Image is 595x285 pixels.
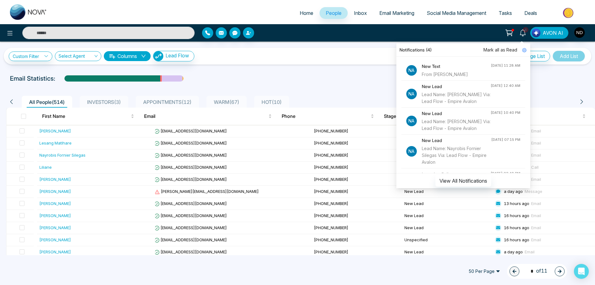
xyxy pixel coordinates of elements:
[504,225,529,230] span: 16 hours ago
[314,140,348,145] span: [PHONE_NUMBER]
[39,225,71,231] div: [PERSON_NAME]
[141,99,194,105] span: APPOINTMENTS ( 12 )
[165,52,189,59] span: Lead Flow
[504,201,529,206] span: 13 hours ago
[492,7,518,19] a: Tasks
[491,171,520,176] div: [DATE] 02:48 PM
[314,177,348,182] span: [PHONE_NUMBER]
[384,113,471,120] span: Stage
[402,246,492,258] td: New Lead
[154,213,227,218] span: [EMAIL_ADDRESS][DOMAIN_NAME]
[531,225,541,230] span: Email
[39,249,71,255] div: [PERSON_NAME]
[10,4,47,20] img: Nova CRM Logo
[154,140,227,145] span: [EMAIL_ADDRESS][DOMAIN_NAME]
[314,165,348,170] span: [PHONE_NUMBER]
[402,198,492,210] td: New Lead
[151,51,194,61] a: Lead FlowLead Flow
[27,99,67,105] span: All People ( 514 )
[153,51,163,61] img: Lead Flow
[531,213,541,218] span: Email
[422,63,491,70] h4: New Text
[314,237,348,242] span: [PHONE_NUMBER]
[153,51,194,61] button: Lead Flow
[39,237,71,243] div: [PERSON_NAME]
[85,99,123,105] span: INVESTORS ( 3 )
[396,43,530,57] div: Notifications (4)
[42,113,130,120] span: First Name
[406,146,417,157] p: Na
[154,177,227,182] span: [EMAIL_ADDRESS][DOMAIN_NAME]
[139,108,277,125] th: Email
[499,10,512,16] span: Tasks
[348,7,373,19] a: Inbox
[259,99,284,105] span: HOT ( 10 )
[504,249,523,254] span: a day ago
[422,91,491,105] div: Lead Name: [PERSON_NAME] Via: Lead Flow - Empire Avalon
[532,29,540,37] img: Lead Flow
[379,108,481,125] th: Stage
[422,171,491,178] h4: Incoming Call
[402,210,492,222] td: New Lead
[531,153,541,158] span: Email
[491,63,520,68] div: [DATE] 11:28 AM
[314,225,348,230] span: [PHONE_NUMBER]
[10,74,55,83] p: Email Statistics:
[422,137,491,144] h4: New Lead
[314,249,348,254] span: [PHONE_NUMBER]
[523,27,528,33] span: 4
[144,113,267,120] span: Email
[406,89,417,99] p: Na
[483,47,517,53] span: Mark all as Read
[504,213,529,218] span: 16 hours ago
[518,7,543,19] a: Deals
[531,201,541,206] span: Email
[491,137,520,142] div: [DATE] 07:15 PM
[39,164,52,170] div: Liliane
[491,83,520,88] div: [DATE] 12:40 AM
[37,108,139,125] th: First Name
[314,128,348,133] span: [PHONE_NUMBER]
[39,176,71,182] div: [PERSON_NAME]
[515,27,530,38] a: 4
[427,10,486,16] span: Social Media Management
[154,237,227,242] span: [EMAIL_ADDRESS][DOMAIN_NAME]
[9,51,52,61] a: Custom Filter
[154,128,227,133] span: [EMAIL_ADDRESS][DOMAIN_NAME]
[435,175,491,187] button: View All Notifications
[293,7,320,19] a: Home
[421,7,492,19] a: Social Media Management
[574,264,589,279] div: Open Intercom Messenger
[422,118,491,132] div: Lead Name: [PERSON_NAME] Via: Lead Flow - Empire Avalon
[314,153,348,158] span: [PHONE_NUMBER]
[39,212,71,219] div: [PERSON_NAME]
[314,189,348,194] span: [PHONE_NUMBER]
[314,213,348,218] span: [PHONE_NUMBER]
[402,222,492,234] td: New Lead
[211,99,242,105] span: WARM ( 67 )
[435,178,491,183] a: View All Notifications
[481,108,595,125] th: Last Communication
[379,10,414,16] span: Email Marketing
[320,7,348,19] a: People
[314,201,348,206] span: [PHONE_NUMBER]
[326,10,342,16] span: People
[406,65,417,76] p: Na
[486,113,581,120] span: Last Communication
[141,54,146,59] span: down
[373,7,421,19] a: Email Marketing
[527,267,547,275] span: of 11
[531,140,541,145] span: Email
[39,188,71,194] div: [PERSON_NAME]
[154,201,227,206] span: [EMAIL_ADDRESS][DOMAIN_NAME]
[282,113,369,120] span: Phone
[422,110,491,117] h4: New Lead
[574,27,585,38] img: User Avatar
[39,152,86,158] div: Nayrobis Fornier Silegas
[512,51,550,61] button: Manage List
[39,140,72,146] div: Lesang Matlhare
[154,153,227,158] span: [EMAIL_ADDRESS][DOMAIN_NAME]
[402,186,492,198] td: New Lead
[422,71,491,78] div: From [PERSON_NAME]
[525,249,535,254] span: Email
